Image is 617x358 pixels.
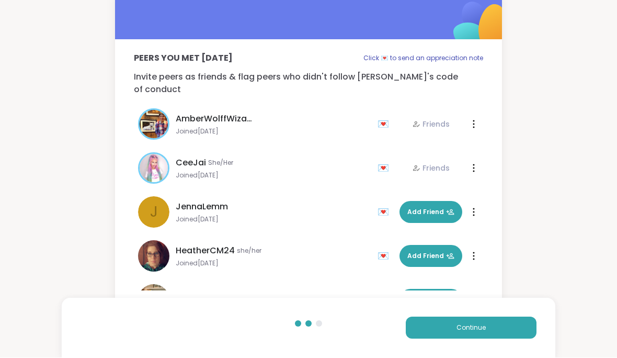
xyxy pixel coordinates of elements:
img: HeatherCM24 [138,241,169,272]
div: 💌 [378,160,393,177]
div: 💌 [378,204,393,221]
img: AmberWolffWizard [140,110,168,139]
img: CeeJai [140,154,168,183]
button: Add Friend [399,245,462,267]
span: Joined [DATE] [176,128,371,136]
div: Friends [412,119,450,130]
button: Continue [406,317,536,339]
div: 💌 [378,248,393,265]
span: CeeJai [176,157,206,170]
span: J [150,202,158,223]
div: 💌 [378,116,393,133]
span: she/her [237,247,261,255]
div: Friends [412,163,450,174]
span: AmberWolffWizard [176,113,254,126]
span: Add Friend [407,252,454,261]
span: Add Friend [407,208,454,217]
img: Jill_LadyOfTheMountain [138,285,169,316]
span: HeatherCM24 [176,245,235,258]
p: Invite peers as friends & flag peers who didn't follow [PERSON_NAME]'s code of conduct [134,71,483,96]
span: Jill_LadyOfTheMountain [176,289,254,301]
span: JennaLemm [176,201,228,214]
button: Add Friend [399,289,462,311]
button: Add Friend [399,202,462,223]
span: Continue [456,323,486,333]
span: Joined [DATE] [176,260,371,268]
span: She/Her [208,159,233,167]
span: Joined [DATE] [176,172,371,180]
p: Peers you met [DATE] [134,52,233,65]
p: Click 💌 to send an appreciation note [363,52,483,65]
span: Joined [DATE] [176,216,371,224]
